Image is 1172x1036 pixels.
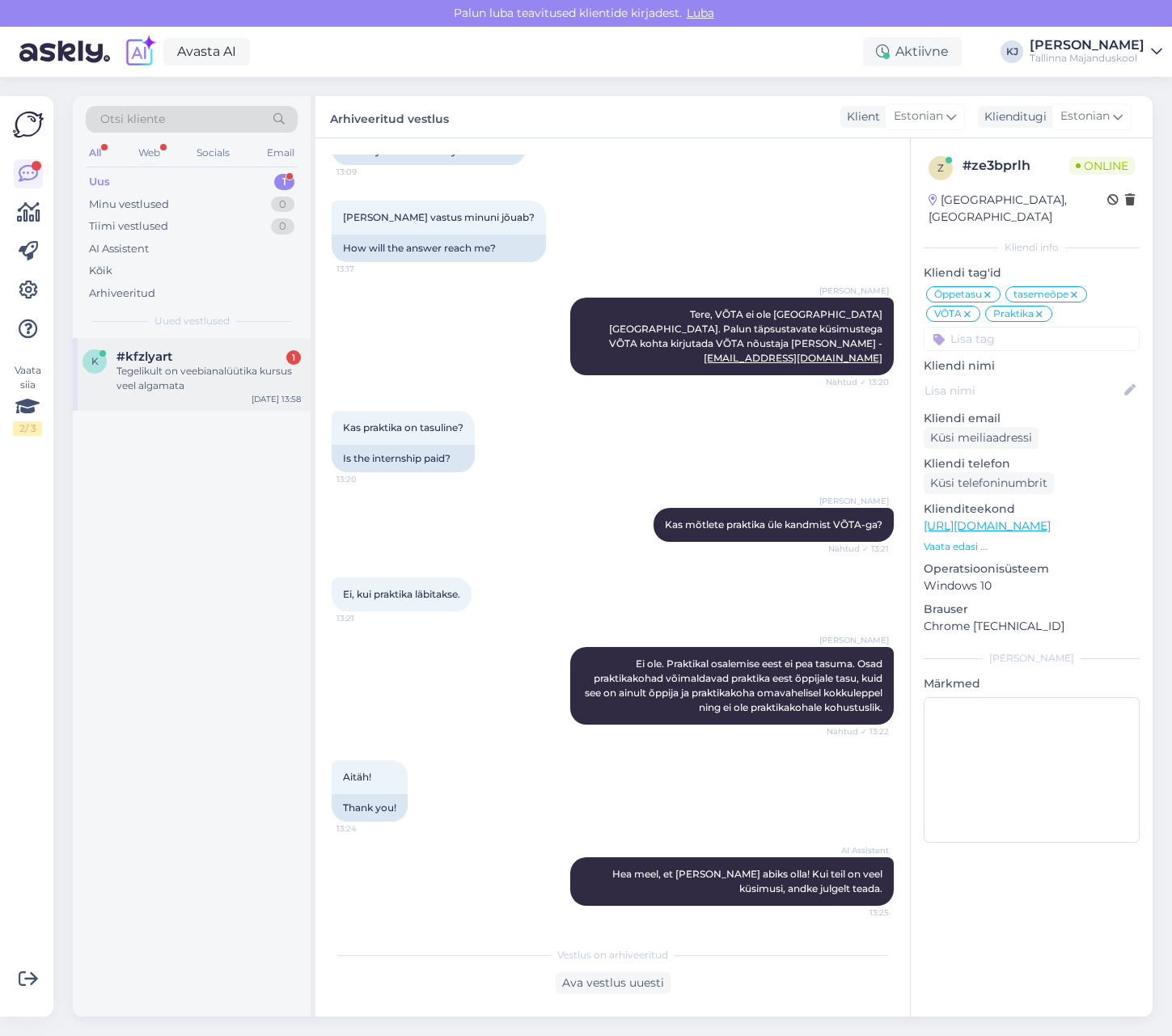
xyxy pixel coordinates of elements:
[924,327,1140,351] input: Lisa tag
[937,162,944,174] span: z
[924,410,1140,427] p: Kliendi email
[840,108,880,125] div: Klient
[1030,52,1144,65] div: Tallinna Majanduskool
[819,285,889,297] span: [PERSON_NAME]
[863,37,962,66] div: Aktiivne
[89,218,168,235] div: Tiimi vestlused
[343,771,371,783] span: Aitäh!
[924,601,1140,618] p: Brauser
[1030,39,1162,65] a: [PERSON_NAME]Tallinna Majanduskool
[336,473,397,485] span: 13:20
[135,142,163,163] div: Web
[924,455,1140,472] p: Kliendi telefon
[924,427,1039,449] div: Küsi meiliaadressi
[271,197,294,213] div: 0
[924,472,1054,494] div: Küsi telefoninumbrit
[828,844,889,856] span: AI Assistent
[286,350,301,365] div: 1
[704,352,882,364] a: [EMAIL_ADDRESS][DOMAIN_NAME]
[1013,290,1068,299] span: tasemeõpe
[336,822,397,835] span: 13:24
[89,285,155,302] div: Arhiveeritud
[91,355,99,367] span: k
[924,518,1051,533] a: [URL][DOMAIN_NAME]
[929,192,1107,226] div: [GEOGRAPHIC_DATA], [GEOGRAPHIC_DATA]
[343,211,535,223] span: [PERSON_NAME] vastus minuni jõuab?
[163,38,250,66] a: Avasta AI
[1030,39,1144,52] div: [PERSON_NAME]
[343,588,460,600] span: Ei, kui praktika läbitakse.
[89,174,110,190] div: Uus
[924,264,1140,281] p: Kliendi tag'id
[924,539,1140,554] p: Vaata edasi ...
[934,290,982,299] span: Õppetasu
[332,235,546,262] div: How will the answer reach me?
[585,658,885,713] span: Ei ole. Praktikal osalemise eest ei pea tasuma. Osad praktikakohad võimaldavad praktika eest õppi...
[252,393,301,405] div: [DATE] 13:58
[819,495,889,507] span: [PERSON_NAME]
[894,108,943,125] span: Estonian
[13,363,42,436] div: Vaata siia
[934,309,962,319] span: VÕTA
[271,218,294,235] div: 0
[100,111,165,128] span: Otsi kliente
[665,518,882,531] span: Kas mõtlete praktika üle kandmist VÕTA-ga?
[274,174,294,190] div: 1
[993,309,1034,319] span: Praktika
[13,109,44,140] img: Askly Logo
[89,197,169,213] div: Minu vestlused
[556,972,671,994] div: Ava vestlus uuesti
[89,263,112,279] div: Kõik
[924,618,1140,635] p: Chrome [TECHNICAL_ID]
[978,108,1047,125] div: Klienditugi
[609,308,885,364] span: Tere, VÕTA ei ole [GEOGRAPHIC_DATA] [GEOGRAPHIC_DATA]. Palun täpsustavate küsimustega VÕTA kohta ...
[332,445,475,472] div: Is the internship paid?
[828,543,889,555] span: Nähtud ✓ 13:21
[336,612,397,624] span: 13:21
[116,364,301,393] div: Tegelikult on veebianalüütika kursus veel algamata
[924,240,1140,255] div: Kliendi info
[557,948,668,962] span: Vestlus on arhiveeritud
[89,241,149,257] div: AI Assistent
[264,142,298,163] div: Email
[924,577,1140,594] p: Windows 10
[336,263,397,275] span: 13:17
[924,675,1140,692] p: Märkmed
[13,421,42,436] div: 2 / 3
[819,634,889,646] span: [PERSON_NAME]
[193,142,233,163] div: Socials
[154,314,230,328] span: Uued vestlused
[332,794,408,822] div: Thank you!
[330,106,449,128] label: Arhiveeritud vestlus
[924,357,1140,374] p: Kliendi nimi
[86,142,104,163] div: All
[924,501,1140,518] p: Klienditeekond
[682,6,719,20] span: Luba
[336,166,397,178] span: 13:09
[826,376,889,388] span: Nähtud ✓ 13:20
[924,560,1140,577] p: Operatsioonisüsteem
[1069,157,1135,175] span: Online
[827,725,889,738] span: Nähtud ✓ 13:22
[924,382,1121,400] input: Lisa nimi
[924,651,1140,666] div: [PERSON_NAME]
[1001,40,1023,63] div: KJ
[116,349,172,364] span: #kfzlyart
[123,35,157,69] img: explore-ai
[343,421,463,433] span: Kas praktika on tasuline?
[828,907,889,919] span: 13:25
[1060,108,1110,125] span: Estonian
[612,868,885,894] span: Hea meel, et [PERSON_NAME] abiks olla! Kui teil on veel küsimusi, andke julgelt teada.
[963,156,1069,175] div: # ze3bprlh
